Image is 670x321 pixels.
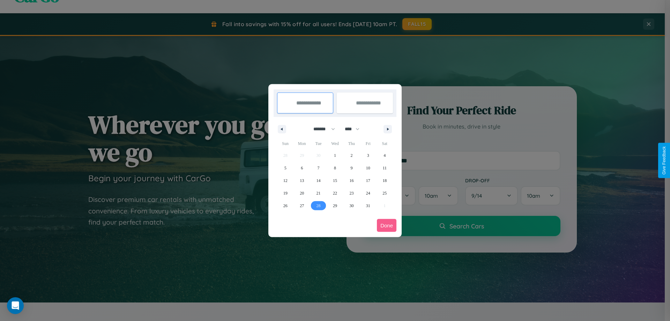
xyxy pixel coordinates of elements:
[327,138,343,149] span: Wed
[377,162,393,174] button: 11
[277,138,293,149] span: Sun
[300,174,304,187] span: 13
[360,138,376,149] span: Fri
[334,149,336,162] span: 1
[343,162,360,174] button: 9
[349,174,353,187] span: 16
[300,187,304,199] span: 20
[293,187,310,199] button: 20
[366,174,370,187] span: 17
[293,174,310,187] button: 13
[317,187,321,199] span: 21
[382,187,387,199] span: 25
[293,138,310,149] span: Mon
[310,138,327,149] span: Tue
[662,146,667,175] div: Give Feedback
[343,138,360,149] span: Thu
[343,149,360,162] button: 2
[377,138,393,149] span: Sat
[300,199,304,212] span: 27
[333,174,337,187] span: 15
[350,149,352,162] span: 2
[310,162,327,174] button: 7
[310,187,327,199] button: 21
[277,199,293,212] button: 26
[333,199,337,212] span: 29
[360,187,376,199] button: 24
[327,162,343,174] button: 8
[334,162,336,174] span: 8
[310,174,327,187] button: 14
[333,187,337,199] span: 22
[349,187,353,199] span: 23
[318,162,320,174] span: 7
[283,187,288,199] span: 19
[377,149,393,162] button: 4
[384,149,386,162] span: 4
[317,199,321,212] span: 28
[277,174,293,187] button: 12
[382,174,387,187] span: 18
[293,199,310,212] button: 27
[317,174,321,187] span: 14
[277,187,293,199] button: 19
[343,174,360,187] button: 16
[7,297,24,314] div: Open Intercom Messenger
[360,162,376,174] button: 10
[350,162,352,174] span: 9
[366,162,370,174] span: 10
[366,187,370,199] span: 24
[382,162,387,174] span: 11
[367,149,369,162] span: 3
[293,162,310,174] button: 6
[283,174,288,187] span: 12
[377,174,393,187] button: 18
[349,199,353,212] span: 30
[283,199,288,212] span: 26
[327,174,343,187] button: 15
[366,199,370,212] span: 31
[327,199,343,212] button: 29
[301,162,303,174] span: 6
[277,162,293,174] button: 5
[310,199,327,212] button: 28
[343,199,360,212] button: 30
[360,174,376,187] button: 17
[360,199,376,212] button: 31
[327,149,343,162] button: 1
[284,162,286,174] span: 5
[343,187,360,199] button: 23
[327,187,343,199] button: 22
[377,219,396,232] button: Done
[377,187,393,199] button: 25
[360,149,376,162] button: 3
